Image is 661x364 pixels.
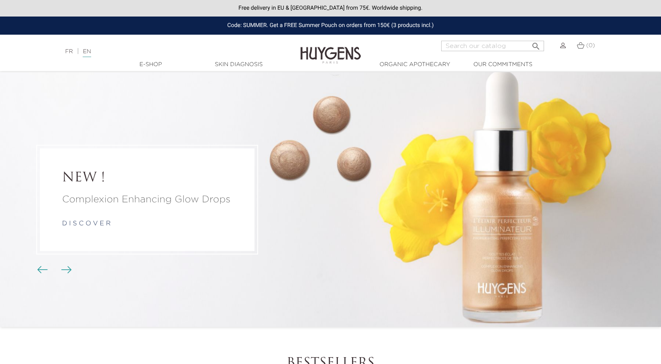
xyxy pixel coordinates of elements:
a: d i s c o v e r [62,220,111,227]
i:  [531,39,541,49]
a: FR [65,49,73,54]
a: Skin Diagnosis [198,60,279,69]
a: Complexion Enhancing Glow Drops [62,192,232,207]
a: E-Shop [111,60,191,69]
a: Organic Apothecary [375,60,455,69]
div: | [61,47,269,56]
a: EN [83,49,91,57]
input: Search [441,41,544,51]
span: (0) [586,43,595,48]
a: NEW ! [62,171,232,186]
img: Huygens [300,34,361,65]
button:  [529,38,543,49]
a: Our commitments [463,60,543,69]
div: Carousel buttons [40,264,67,276]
